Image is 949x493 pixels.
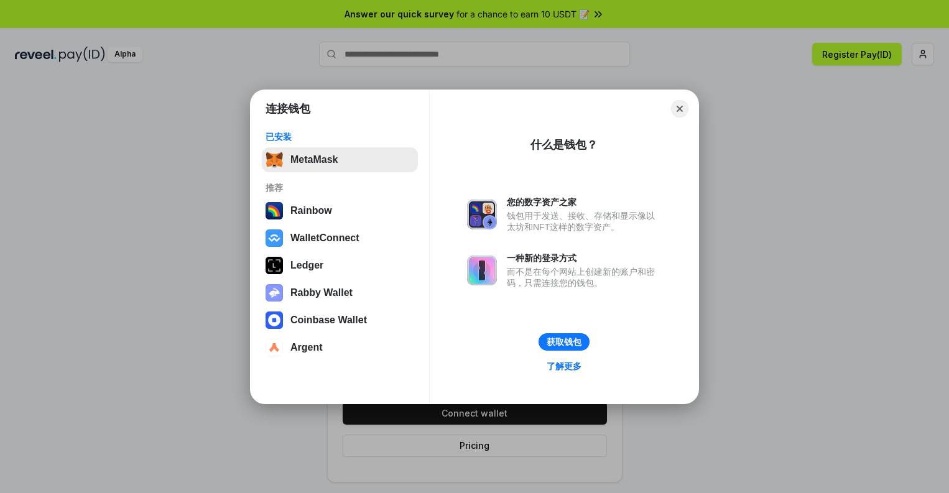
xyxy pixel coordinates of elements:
img: svg+xml,%3Csvg%20fill%3D%22none%22%20height%3D%2233%22%20viewBox%3D%220%200%2035%2033%22%20width%... [266,151,283,168]
button: Rainbow [262,198,418,223]
div: Ledger [290,260,323,271]
img: svg+xml,%3Csvg%20width%3D%22120%22%20height%3D%22120%22%20viewBox%3D%220%200%20120%20120%22%20fil... [266,202,283,219]
div: MetaMask [290,154,338,165]
img: svg+xml,%3Csvg%20xmlns%3D%22http%3A%2F%2Fwww.w3.org%2F2000%2Fsvg%22%20fill%3D%22none%22%20viewBox... [266,284,283,302]
div: 已安装 [266,131,414,142]
h1: 连接钱包 [266,101,310,116]
div: 钱包用于发送、接收、存储和显示像以太坊和NFT这样的数字资产。 [507,210,661,233]
div: 推荐 [266,182,414,193]
button: Coinbase Wallet [262,308,418,333]
button: Ledger [262,253,418,278]
img: svg+xml,%3Csvg%20xmlns%3D%22http%3A%2F%2Fwww.w3.org%2F2000%2Fsvg%22%20width%3D%2228%22%20height%3... [266,257,283,274]
div: Argent [290,342,323,353]
button: Close [671,100,688,117]
button: WalletConnect [262,226,418,251]
img: svg+xml,%3Csvg%20width%3D%2228%22%20height%3D%2228%22%20viewBox%3D%220%200%2028%2028%22%20fill%3D... [266,339,283,356]
div: 而不是在每个网站上创建新的账户和密码，只需连接您的钱包。 [507,266,661,288]
div: Rabby Wallet [290,287,353,298]
a: 了解更多 [539,358,589,374]
div: Coinbase Wallet [290,315,367,326]
img: svg+xml,%3Csvg%20xmlns%3D%22http%3A%2F%2Fwww.w3.org%2F2000%2Fsvg%22%20fill%3D%22none%22%20viewBox... [467,256,497,285]
img: svg+xml,%3Csvg%20width%3D%2228%22%20height%3D%2228%22%20viewBox%3D%220%200%2028%2028%22%20fill%3D... [266,311,283,329]
button: MetaMask [262,147,418,172]
div: 您的数字资产之家 [507,196,661,208]
img: svg+xml,%3Csvg%20width%3D%2228%22%20height%3D%2228%22%20viewBox%3D%220%200%2028%2028%22%20fill%3D... [266,229,283,247]
div: Rainbow [290,205,332,216]
div: 一种新的登录方式 [507,252,661,264]
div: WalletConnect [290,233,359,244]
div: 获取钱包 [547,336,581,348]
button: 获取钱包 [539,333,590,351]
img: svg+xml,%3Csvg%20xmlns%3D%22http%3A%2F%2Fwww.w3.org%2F2000%2Fsvg%22%20fill%3D%22none%22%20viewBox... [467,200,497,229]
div: 什么是钱包？ [530,137,598,152]
div: 了解更多 [547,361,581,372]
button: Rabby Wallet [262,280,418,305]
button: Argent [262,335,418,360]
